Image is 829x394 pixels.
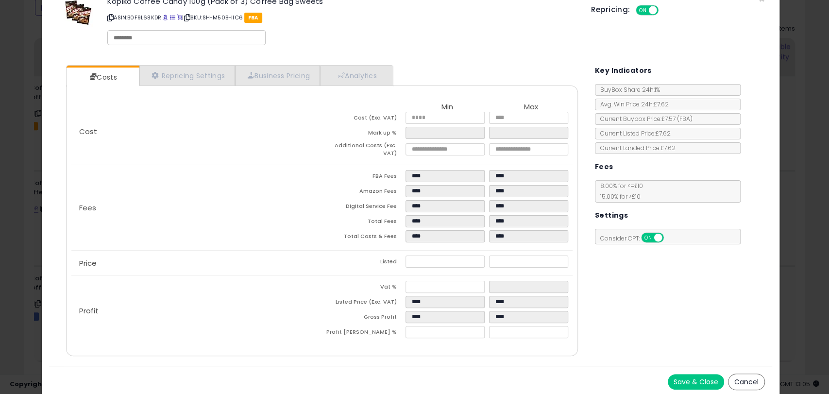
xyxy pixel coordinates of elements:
[595,129,671,137] span: Current Listed Price: £7.62
[595,100,669,108] span: Avg. Win Price 24h: £7.62
[170,14,175,21] a: All offer listings
[677,115,693,123] span: ( FBA )
[322,112,406,127] td: Cost (Exc. VAT)
[67,68,138,87] a: Costs
[322,230,406,245] td: Total Costs & Fees
[406,103,489,112] th: Min
[642,234,654,242] span: ON
[595,209,628,222] h5: Settings
[139,66,236,86] a: Repricing Settings
[668,374,724,390] button: Save & Close
[662,234,677,242] span: OFF
[71,307,322,315] p: Profit
[322,142,406,160] td: Additional Costs (Exc. VAT)
[322,296,406,311] td: Listed Price (Exc. VAT)
[71,204,322,212] p: Fees
[637,6,649,15] span: ON
[322,215,406,230] td: Total Fees
[322,281,406,296] td: Vat %
[322,311,406,326] td: Gross Profit
[595,161,613,173] h5: Fees
[595,65,652,77] h5: Key Indicators
[177,14,182,21] a: Your listing only
[595,86,660,94] span: BuyBox Share 24h: 1%
[595,144,676,152] span: Current Landed Price: £7.62
[322,170,406,185] td: FBA Fees
[728,374,765,390] button: Cancel
[244,13,262,23] span: FBA
[320,66,392,86] a: Analytics
[71,259,322,267] p: Price
[107,10,576,25] p: ASIN: B0F9L68KDR | SKU: SH-M50B-IIC6
[163,14,168,21] a: BuyBox page
[657,6,673,15] span: OFF
[595,234,677,242] span: Consider CPT:
[591,6,630,14] h5: Repricing:
[322,256,406,271] td: Listed
[235,66,320,86] a: Business Pricing
[322,200,406,215] td: Digital Service Fee
[322,127,406,142] td: Mark up %
[322,326,406,341] td: Profit [PERSON_NAME] %
[595,192,641,201] span: 15.00 % for > £10
[489,103,573,112] th: Max
[71,128,322,136] p: Cost
[595,182,643,201] span: 8.00 % for <= £10
[322,185,406,200] td: Amazon Fees
[661,115,693,123] span: £7.57
[595,115,693,123] span: Current Buybox Price:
